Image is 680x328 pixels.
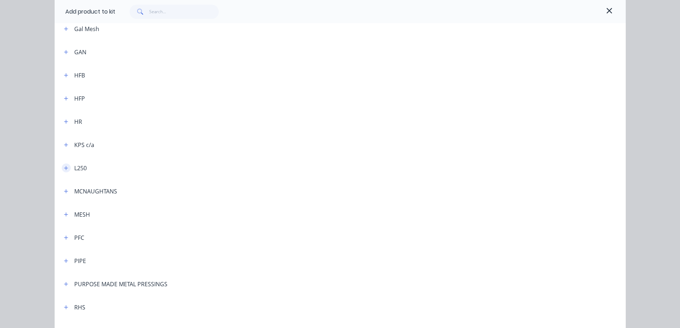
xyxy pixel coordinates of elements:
div: L250 [74,164,87,172]
div: HFB [74,71,85,80]
div: MCNAUGHTANS [74,187,117,196]
div: MESH [74,210,90,219]
div: PURPOSE MADE METAL PRESSINGS [74,280,167,288]
div: PIPE [74,257,86,265]
div: KPS c/a [74,141,94,149]
div: GAN [74,48,86,56]
div: Gal Mesh [74,25,99,33]
div: HR [74,117,82,126]
input: Search... [149,5,219,19]
div: PFC [74,233,84,242]
div: HFP [74,94,85,103]
div: Add product to kit [65,7,115,16]
div: RHS [74,303,85,312]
